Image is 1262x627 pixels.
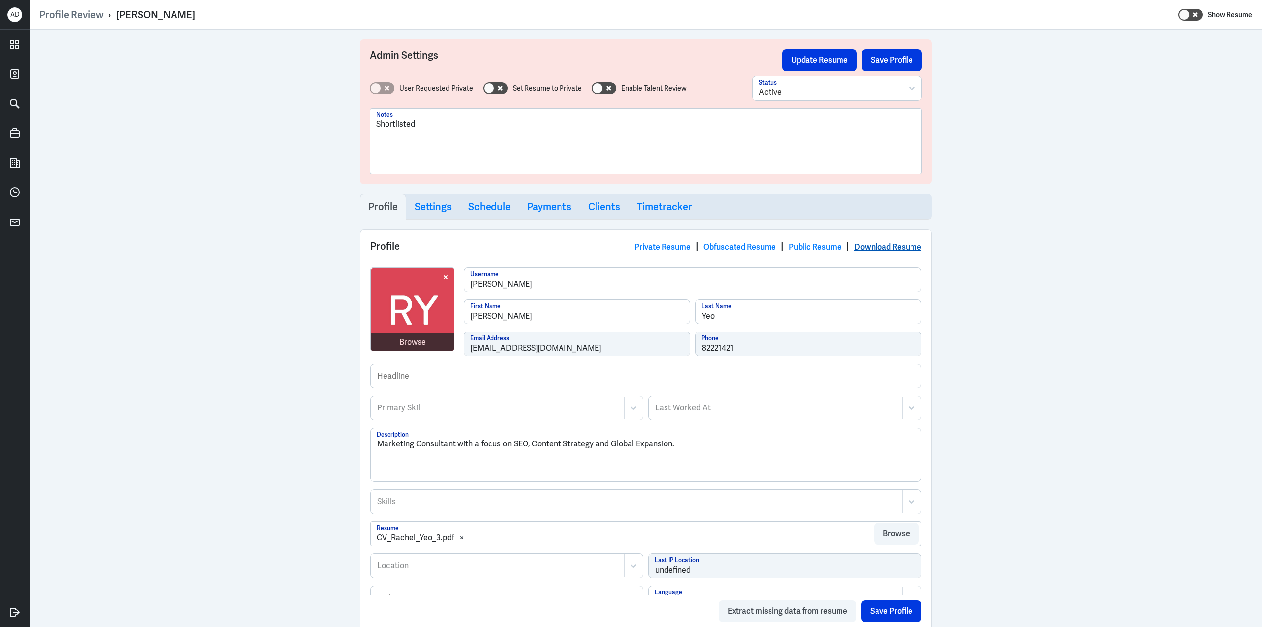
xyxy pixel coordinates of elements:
[376,118,915,130] p: Shortlisted
[39,8,104,21] a: Profile Review
[468,201,511,213] h3: Schedule
[415,201,452,213] h3: Settings
[621,83,687,94] label: Enable Talent Review
[371,586,643,610] input: Website
[371,428,921,481] textarea: Marketing Consultant with a focus on SEO, Content Strategy and Global Expansion.
[634,242,691,252] a: Private Resume
[370,49,782,71] h3: Admin Settings
[464,300,690,324] input: First Name
[399,83,473,94] label: User Requested Private
[513,83,582,94] label: Set Resume to Private
[854,242,921,252] a: Download Resume
[719,600,856,622] button: Extract missing data from resume
[360,230,931,262] div: Profile
[464,332,690,356] input: Email Address
[371,268,454,351] img: avatar.jpg
[703,242,776,252] a: Obfuscated Resume
[649,554,921,578] input: Last IP Location
[7,7,22,22] div: AD
[696,300,921,324] input: Last Name
[116,8,195,21] div: [PERSON_NAME]
[874,523,919,545] button: Browse
[634,239,921,254] div: | | |
[527,201,571,213] h3: Payments
[696,332,921,356] input: Phone
[861,600,921,622] button: Save Profile
[862,49,922,71] button: Save Profile
[1208,8,1252,21] label: Show Resume
[789,242,841,252] a: Public Resume
[371,364,921,388] input: Headline
[104,8,116,21] p: ›
[368,201,398,213] h3: Profile
[637,201,692,213] h3: Timetracker
[588,201,620,213] h3: Clients
[377,532,454,544] div: CV_Rachel_Yeo_3.pdf
[464,268,921,292] input: Username
[782,49,857,71] button: Update Resume
[399,336,426,348] div: Browse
